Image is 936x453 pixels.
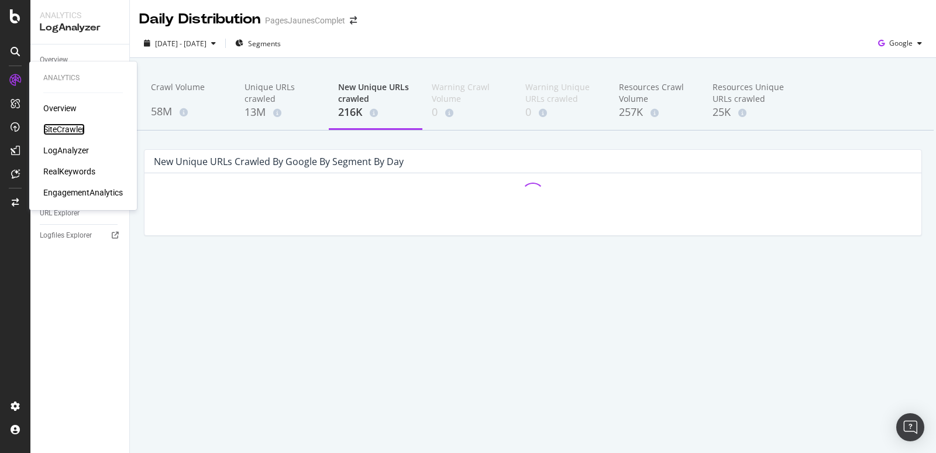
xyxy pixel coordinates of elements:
[40,21,120,35] div: LogAnalyzer
[43,166,95,177] a: RealKeywords
[338,81,413,105] div: New Unique URLs crawled
[43,102,77,114] a: Overview
[43,123,85,135] a: SiteCrawler
[873,34,927,53] button: Google
[265,15,345,26] div: PagesJaunesComplet
[889,38,913,48] span: Google
[151,104,226,119] div: 58M
[230,34,285,53] button: Segments
[432,81,507,105] div: Warning Crawl Volume
[43,187,123,198] a: EngagementAnalytics
[40,229,92,242] div: Logfiles Explorer
[619,81,694,105] div: Resources Crawl Volume
[155,39,207,49] span: [DATE] - [DATE]
[40,54,68,66] div: Overview
[40,229,121,242] a: Logfiles Explorer
[248,39,281,49] span: Segments
[40,207,121,219] a: URL Explorer
[713,105,787,120] div: 25K
[139,34,221,53] button: [DATE] - [DATE]
[525,81,600,105] div: Warning Unique URLs crawled
[43,145,89,156] a: LogAnalyzer
[139,9,260,29] div: Daily Distribution
[245,105,319,120] div: 13M
[151,81,226,104] div: Crawl Volume
[43,73,123,83] div: Analytics
[40,9,120,21] div: Analytics
[350,16,357,25] div: arrow-right-arrow-left
[154,156,404,167] div: New Unique URLs crawled by google by Segment by Day
[245,81,319,105] div: Unique URLs crawled
[619,105,694,120] div: 257K
[525,105,600,120] div: 0
[896,413,924,441] div: Open Intercom Messenger
[713,81,787,105] div: Resources Unique URLs crawled
[40,54,121,66] a: Overview
[40,207,80,219] div: URL Explorer
[338,105,413,120] div: 216K
[432,105,507,120] div: 0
